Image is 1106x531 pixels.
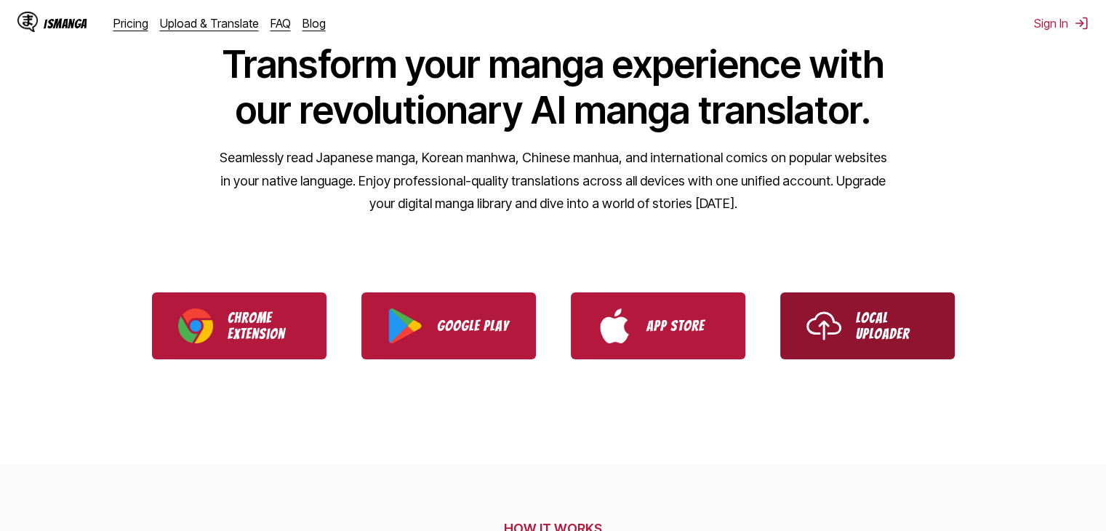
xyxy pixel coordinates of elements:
button: Sign In [1034,16,1089,31]
a: Pricing [113,16,148,31]
img: Google Play logo [388,308,422,343]
a: Use IsManga Local Uploader [780,292,955,359]
h1: Transform your manga experience with our revolutionary AI manga translator. [219,41,888,133]
img: Chrome logo [178,308,213,343]
img: IsManga Logo [17,12,38,32]
a: FAQ [271,16,291,31]
a: Download IsManga Chrome Extension [152,292,326,359]
div: IsManga [44,17,87,31]
p: Local Uploader [856,310,929,342]
a: Download IsManga from Google Play [361,292,536,359]
a: Blog [302,16,326,31]
a: Upload & Translate [160,16,259,31]
a: Download IsManga from App Store [571,292,745,359]
img: Upload icon [806,308,841,343]
a: IsManga LogoIsManga [17,12,113,35]
p: Chrome Extension [228,310,300,342]
img: App Store logo [597,308,632,343]
p: App Store [646,318,719,334]
p: Seamlessly read Japanese manga, Korean manhwa, Chinese manhua, and international comics on popula... [219,146,888,215]
p: Google Play [437,318,510,334]
img: Sign out [1074,16,1089,31]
